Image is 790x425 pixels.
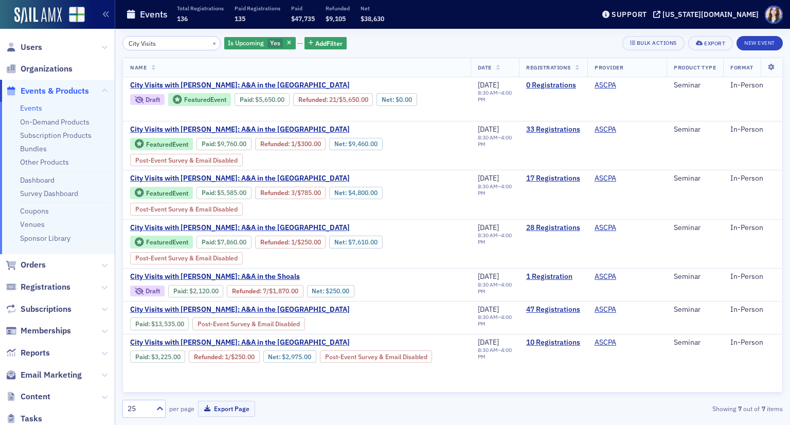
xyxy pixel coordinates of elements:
span: $5,650.00 [255,96,284,103]
span: $7,860.00 [217,238,246,246]
label: per page [169,404,194,413]
span: $38,630 [361,14,384,23]
div: Seminar [674,223,716,233]
div: Support [612,10,647,19]
a: Reports [6,347,50,359]
div: Net: $946000 [329,138,382,150]
span: : [173,287,189,295]
a: 0 Registrations [526,81,580,90]
a: City Visits with [PERSON_NAME]: A&A in the [GEOGRAPHIC_DATA] [130,338,463,347]
a: Refunded [260,140,288,148]
a: Sponsor Library [20,234,70,243]
div: Draft [146,288,160,294]
div: Paid: 2 - $212000 [168,285,223,297]
span: Yes [270,39,280,47]
div: In-Person [730,81,775,90]
span: $0.00 [396,96,412,103]
span: : [194,353,225,361]
span: Net : [312,287,326,295]
span: : [298,96,329,103]
a: Paid [135,353,148,361]
time: 4:00 PM [478,313,512,327]
span: Net : [334,140,348,148]
a: Paid [202,238,214,246]
div: Featured Event [130,187,193,200]
a: Paid [202,140,214,148]
span: $785.00 [297,189,321,197]
a: City Visits with [PERSON_NAME]: A&A in the Shoals [130,272,438,281]
div: Featured Event [168,93,231,106]
span: $3,225.00 [151,353,181,361]
span: ASCPA [595,338,659,347]
div: Refunded: 2 - $212000 [227,285,303,297]
span: City Visits with Mike Brand: A&A in the Shoals [130,272,303,281]
div: Refunded: 29 - $786000 [255,236,326,248]
span: Registrations [21,281,70,293]
div: In-Person [730,305,775,314]
a: 17 Registrations [526,174,580,183]
a: Refunded [260,189,288,197]
div: Net: $480000 [329,187,382,199]
a: Paid [135,320,148,328]
span: Events & Products [21,85,89,97]
span: Net : [382,96,396,103]
span: City Visits with Mike Brand: A&A in the River City [130,223,350,233]
a: New Event [737,38,783,47]
div: Featured Event [130,138,193,151]
a: 33 Registrations [526,125,580,134]
button: Export Page [198,401,255,417]
span: [DATE] [478,305,499,314]
time: 4:00 PM [478,134,512,148]
div: Net: $297500 [263,350,316,363]
input: Search… [122,36,221,50]
span: ASCPA [595,174,659,183]
a: Survey Dashboard [20,189,78,198]
a: 28 Registrations [526,223,580,233]
span: : [202,189,218,197]
div: In-Person [730,125,775,134]
span: [DATE] [478,173,499,183]
div: Post-Event Survey [192,317,305,330]
div: Featured Event [130,236,193,249]
strong: 7 [736,404,743,413]
span: ASCPA [595,305,659,314]
span: : [135,353,151,361]
a: ASCPA [595,338,616,347]
div: Refunded: 37 - $976000 [255,138,326,150]
div: Post-Event Survey [130,203,243,215]
span: Orders [21,259,46,271]
div: Featured Event [146,239,188,245]
div: Export [704,41,725,46]
a: ASCPA [595,272,616,281]
a: ASCPA [595,125,616,134]
button: Export [688,36,733,50]
span: [DATE] [478,223,499,232]
a: Users [6,42,42,53]
img: SailAMX [69,7,85,23]
span: Is Upcoming [228,39,264,47]
span: [DATE] [478,272,499,281]
span: : [232,287,263,295]
div: Refunded: 2 - $565000 [293,93,373,105]
div: Paid: 37 - $976000 [196,138,252,150]
div: Showing out of items [570,404,783,413]
a: Paid [240,96,253,103]
div: – [478,232,512,245]
div: Seminar [674,272,716,281]
div: Draft [130,94,165,105]
div: Seminar [674,338,716,347]
span: City Visits with Mike Brand: A&A in the Rocket City [130,174,350,183]
div: In-Person [730,338,775,347]
span: Memberships [21,325,71,337]
time: 4:00 PM [478,89,512,103]
div: Bulk Actions [637,40,677,46]
p: Paid Registrations [235,5,280,12]
a: Memberships [6,325,71,337]
div: Draft [130,286,165,296]
span: City Visits with Josh McGowan: A&A in the Magic City [130,81,350,90]
time: 4:00 PM [478,232,512,245]
span: ASCPA [595,272,659,281]
a: City Visits with [PERSON_NAME]: A&A in the [GEOGRAPHIC_DATA] [130,223,463,233]
div: In-Person [730,174,775,183]
span: $47,735 [291,14,315,23]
